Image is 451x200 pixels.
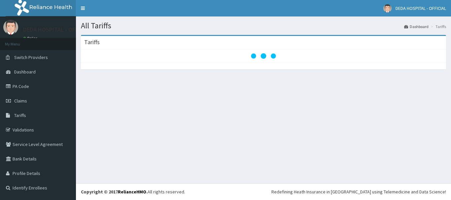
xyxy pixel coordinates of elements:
[81,21,446,30] h1: All Tariffs
[383,4,392,13] img: User Image
[14,112,26,118] span: Tariffs
[250,43,277,69] svg: audio-loading
[271,188,446,195] div: Redefining Heath Insurance in [GEOGRAPHIC_DATA] using Telemedicine and Data Science!
[14,69,36,75] span: Dashboard
[23,36,39,41] a: Online
[118,189,146,195] a: RelianceHMO
[84,39,100,45] h3: Tariffs
[14,54,48,60] span: Switch Providers
[429,24,446,29] li: Tariffs
[23,27,91,33] p: DEDA HOSPITAL - OFFICIAL
[76,183,451,200] footer: All rights reserved.
[14,98,27,104] span: Claims
[81,189,148,195] strong: Copyright © 2017 .
[404,24,429,29] a: Dashboard
[3,20,18,35] img: User Image
[396,5,446,11] span: DEDA HOSPITAL - OFFICIAL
